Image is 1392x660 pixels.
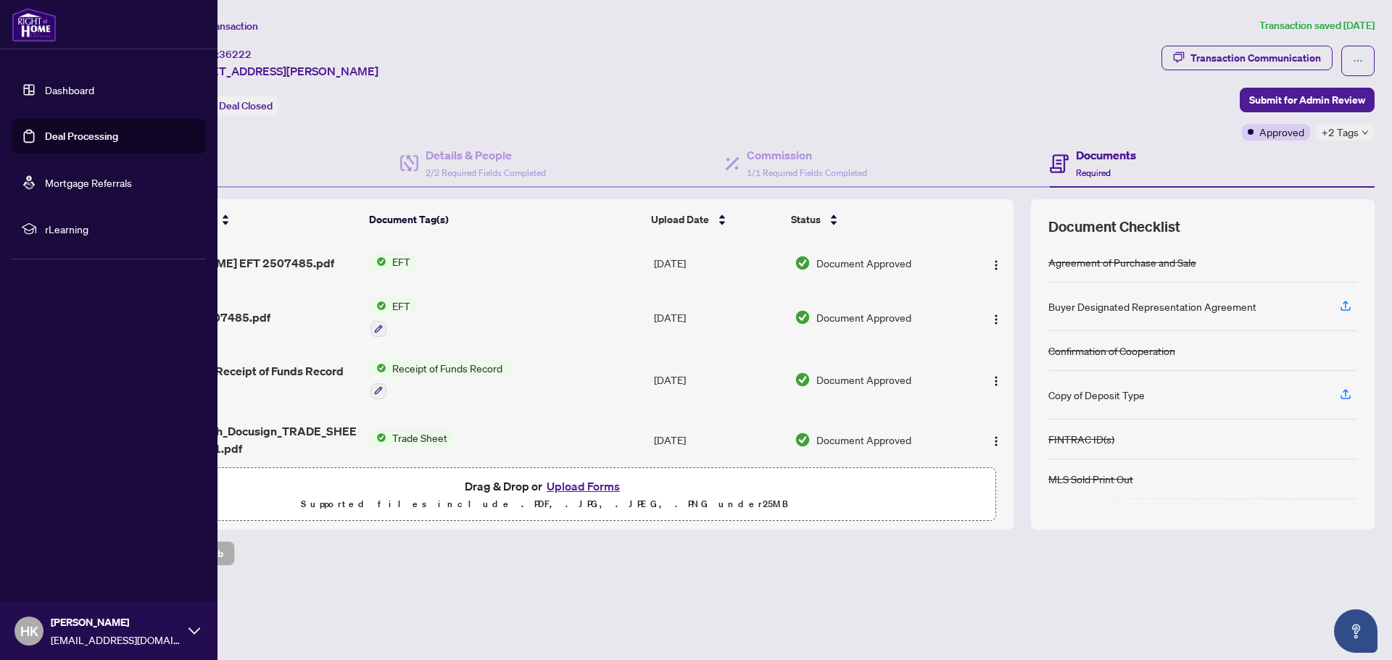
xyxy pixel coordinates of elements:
[180,96,278,115] div: Status:
[1353,56,1363,66] span: ellipsis
[816,432,911,448] span: Document Approved
[542,477,624,496] button: Upload Forms
[180,62,378,80] span: [STREET_ADDRESS][PERSON_NAME]
[45,221,196,237] span: rLearning
[370,298,416,337] button: Status IconEFT
[1048,471,1133,487] div: MLS Sold Print Out
[363,199,646,240] th: Document Tag(s)
[219,99,273,112] span: Deal Closed
[143,422,358,457] span: Complete_with_Docusign_TRADE_SHEET_-_JASON_t 1.pdf
[1076,167,1111,178] span: Required
[51,614,181,630] span: [PERSON_NAME]
[990,259,1002,271] img: Logo
[747,146,867,164] h4: Commission
[985,251,1008,275] button: Logo
[386,298,416,314] span: EFT
[426,146,546,164] h4: Details & People
[137,199,363,240] th: (18) File Name
[102,496,987,513] p: Supported files include .PDF, .JPG, .JPEG, .PNG under 25 MB
[990,375,1002,387] img: Logo
[990,314,1002,325] img: Logo
[1161,46,1333,70] button: Transaction Communication
[1190,46,1321,70] div: Transaction Communication
[370,254,386,270] img: Status Icon
[791,212,821,227] span: Status
[426,167,546,178] span: 2/2 Required Fields Completed
[1259,17,1375,34] article: Transaction saved [DATE]
[1259,124,1304,140] span: Approved
[651,212,709,227] span: Upload Date
[1362,129,1369,136] span: down
[1249,88,1365,112] span: Submit for Admin Review
[45,83,94,96] a: Dashboard
[12,7,57,42] img: logo
[1048,343,1175,359] div: Confirmation of Cooperation
[1048,387,1145,403] div: Copy of Deposit Type
[143,362,358,397] span: Ontario 635 - Receipt of Funds Record 7.pdf
[219,48,252,61] span: 36222
[648,348,789,411] td: [DATE]
[45,130,118,143] a: Deal Processing
[985,306,1008,329] button: Logo
[648,411,789,469] td: [DATE]
[1048,254,1196,270] div: Agreement of Purchase and Sale
[94,468,995,522] span: Drag & Drop orUpload FormsSupported files include .PDF, .JPG, .JPEG, .PNG under25MB
[386,360,508,376] span: Receipt of Funds Record
[51,632,181,648] span: [EMAIL_ADDRESS][DOMAIN_NAME]
[1048,217,1180,237] span: Document Checklist
[1048,298,1256,314] div: Buyer Designated Representation Agreement
[648,286,789,348] td: [DATE]
[795,432,811,448] img: Document Status
[795,309,811,325] img: Document Status
[795,372,811,388] img: Document Status
[985,428,1008,451] button: Logo
[370,298,386,314] img: Status Icon
[816,309,911,325] span: Document Approved
[785,199,960,240] th: Status
[370,430,453,446] button: Status IconTrade Sheet
[20,621,38,641] span: HK
[795,255,811,271] img: Document Status
[370,360,508,399] button: Status IconReceipt of Funds Record
[1334,609,1377,653] button: Open asap
[1048,431,1114,447] div: FINTRAC ID(s)
[747,167,867,178] span: 1/1 Required Fields Completed
[990,435,1002,447] img: Logo
[45,176,132,189] a: Mortgage Referrals
[386,254,416,270] span: EFT
[816,372,911,388] span: Document Approved
[1240,88,1375,112] button: Submit for Admin Review
[143,254,334,272] span: [PERSON_NAME] EFT 2507485.pdf
[465,477,624,496] span: Drag & Drop or
[1322,124,1359,141] span: +2 Tags
[985,368,1008,391] button: Logo
[1076,146,1136,164] h4: Documents
[816,255,911,271] span: Document Approved
[370,430,386,446] img: Status Icon
[645,199,785,240] th: Upload Date
[648,240,789,286] td: [DATE]
[370,360,386,376] img: Status Icon
[181,20,258,33] span: View Transaction
[386,430,453,446] span: Trade Sheet
[370,254,416,270] button: Status IconEFT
